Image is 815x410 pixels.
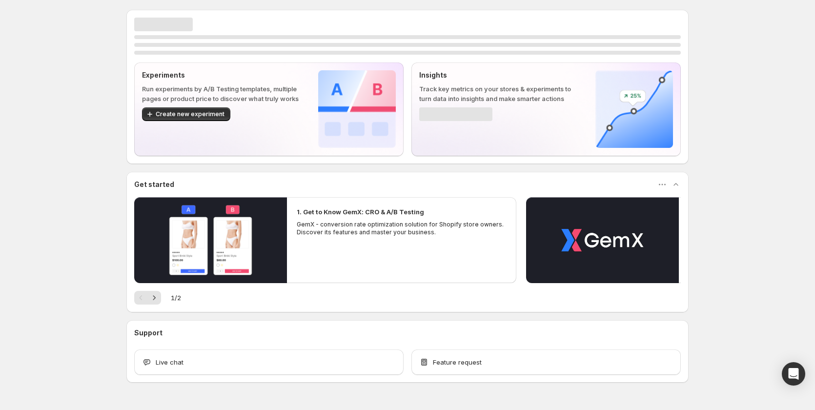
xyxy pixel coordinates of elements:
[171,293,181,303] span: 1 / 2
[142,70,303,80] p: Experiments
[142,84,303,103] p: Run experiments by A/B Testing templates, multiple pages or product price to discover what truly ...
[782,362,805,386] div: Open Intercom Messenger
[134,328,163,338] h3: Support
[526,197,679,283] button: Play video
[297,207,424,217] h2: 1. Get to Know GemX: CRO & A/B Testing
[419,84,580,103] p: Track key metrics on your stores & experiments to turn data into insights and make smarter actions
[134,180,174,189] h3: Get started
[419,70,580,80] p: Insights
[595,70,673,148] img: Insights
[134,291,161,305] nav: Pagination
[156,357,183,367] span: Live chat
[134,197,287,283] button: Play video
[142,107,230,121] button: Create new experiment
[433,357,482,367] span: Feature request
[147,291,161,305] button: Next
[156,110,224,118] span: Create new experiment
[297,221,507,236] p: GemX - conversion rate optimization solution for Shopify store owners. Discover its features and ...
[318,70,396,148] img: Experiments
